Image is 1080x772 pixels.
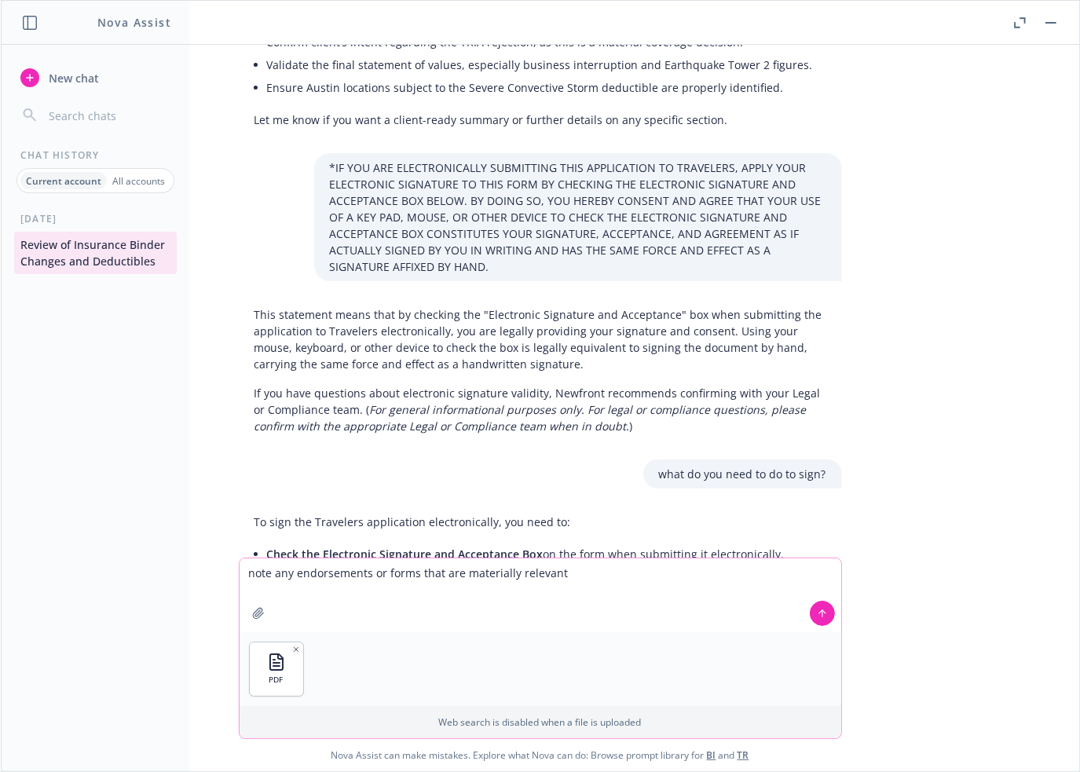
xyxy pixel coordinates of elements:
button: New chat [14,64,177,92]
p: If you have questions about electronic signature validity, Newfront recommends confirming with yo... [254,385,826,434]
span: PDF [269,675,284,685]
textarea: note any endorsements or forms that are materially relevant [240,558,841,632]
li: Ensure Austin locations subject to the Severe Convective Storm deductible are properly identified. [267,76,826,99]
h1: Nova Assist [97,14,171,31]
p: Web search is disabled when a file is uploaded [249,715,832,729]
button: PDF [250,642,303,696]
a: TR [738,748,749,762]
p: This statement means that by checking the "Electronic Signature and Acceptance" box when submitti... [254,306,826,372]
span: Check the Electronic Signature and Acceptance Box [267,547,544,562]
p: Current account [26,174,101,188]
p: what do you need to do to sign? [659,466,826,482]
p: *IF YOU ARE ELECTRONICALLY SUBMITTING THIS APPLICATION TO TRAVELERS, APPLY YOUR ELECTRONIC SIGNAT... [330,159,826,275]
input: Search chats [46,104,170,126]
a: BI [707,748,716,762]
p: All accounts [112,174,165,188]
p: Let me know if you want a client-ready summary or further details on any specific section. [254,112,826,128]
div: [DATE] [2,212,189,225]
button: Review of Insurance Binder Changes and Deductibles [14,232,177,274]
div: Chat History [2,148,189,162]
li: Validate the final statement of values, especially business interruption and Earthquake Tower 2 f... [267,53,826,76]
em: For general informational purposes only. For legal or compliance questions, please confirm with t... [254,402,807,434]
span: New chat [46,70,99,86]
span: Nova Assist can make mistakes. Explore what Nova can do: Browse prompt library for and [7,739,1073,771]
p: To sign the Travelers application electronically, you need to: [254,514,826,530]
li: on the form when submitting it electronically. [267,543,826,565]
